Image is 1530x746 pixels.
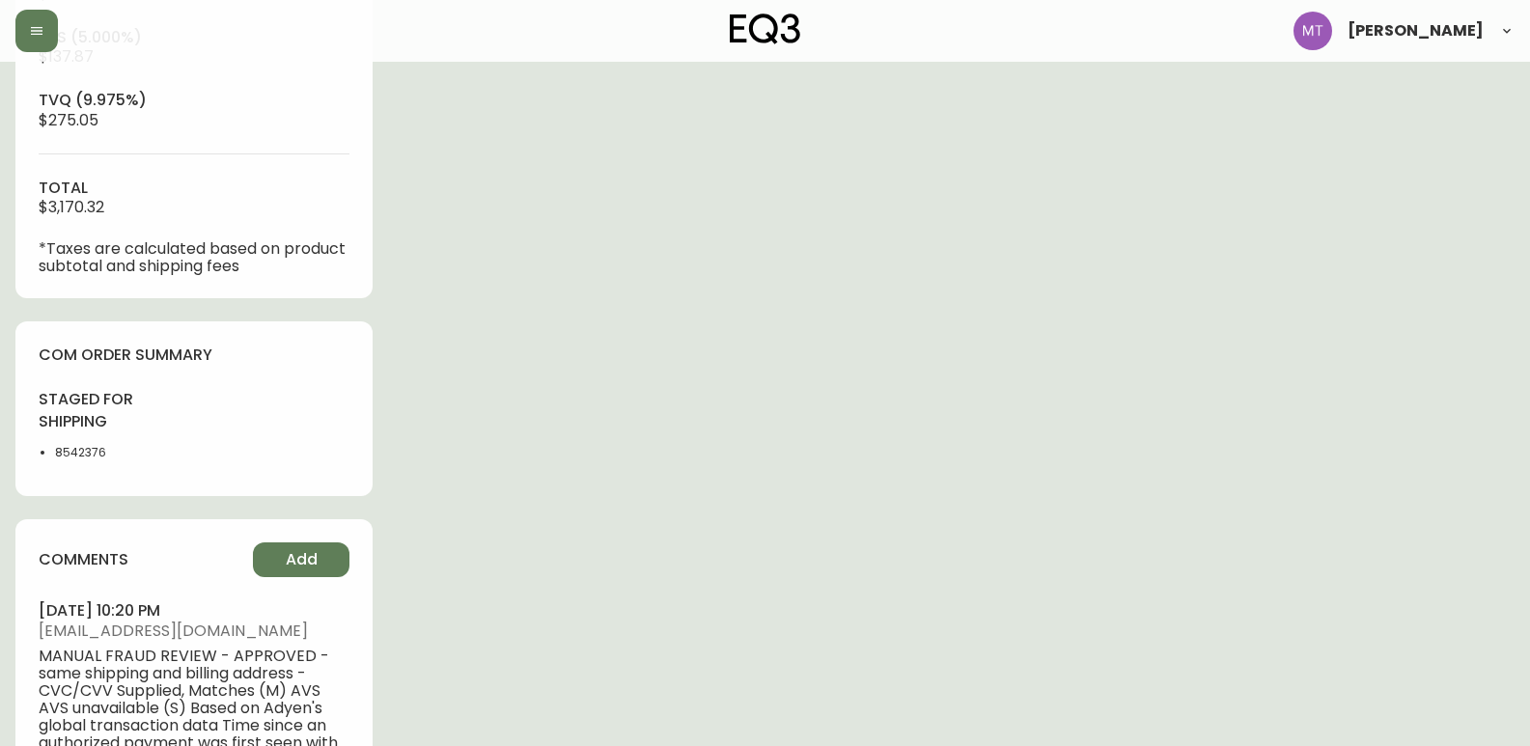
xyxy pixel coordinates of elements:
[39,109,98,131] span: $275.05
[39,600,349,622] h4: [DATE] 10:20 pm
[1294,12,1332,50] img: 397d82b7ede99da91c28605cdd79fceb
[730,14,801,44] img: logo
[286,549,318,570] span: Add
[39,178,349,199] h4: total
[39,240,349,275] p: *Taxes are calculated based on product subtotal and shipping fees
[1348,23,1484,39] span: [PERSON_NAME]
[39,90,349,111] h4: tvq (9.975%)
[39,622,349,640] span: [EMAIL_ADDRESS][DOMAIN_NAME]
[39,196,104,218] span: $3,170.32
[39,389,182,432] h4: staged for shipping
[39,549,128,570] h4: comments
[253,542,349,577] button: Add
[55,444,182,461] li: 8542376
[39,345,349,366] h4: com order summary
